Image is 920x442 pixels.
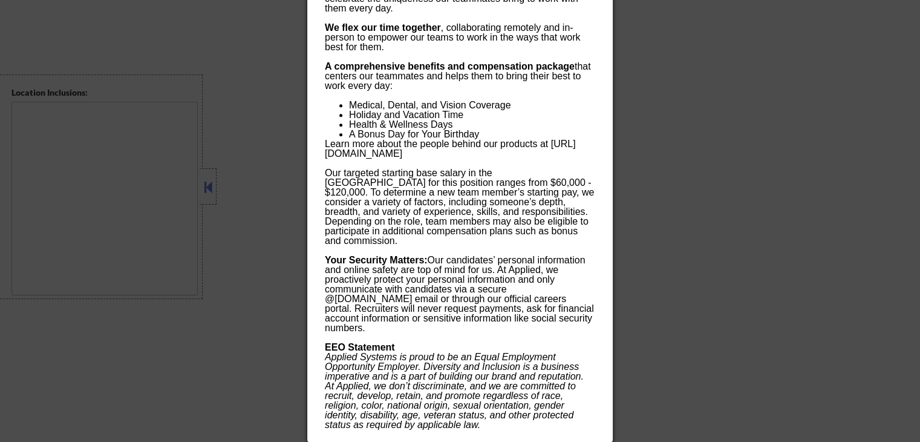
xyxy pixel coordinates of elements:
[349,130,595,139] li: A Bonus Day for Your Birthday
[349,120,595,130] li: Health & Wellness Days
[349,110,595,120] li: Holiday and Vacation Time
[325,22,441,33] strong: We flex our time together
[325,61,575,71] strong: A comprehensive benefits and compensation package
[325,342,395,352] strong: EEO Statement
[325,168,595,246] p: Our targeted starting base salary in the [GEOGRAPHIC_DATA] for this position ranges from $60,000 ...
[349,101,595,110] li: Medical, Dental, and Vision Coverage
[325,352,584,430] em: Applied Systems is proud to be an Equal Employment Opportunity Employer. Diversity and Inclusion ...
[325,62,595,91] p: that centers our teammates and helps them to bring their best to work every day:
[325,23,595,52] p: , collaborating remotely and in-person to empower our teams to work in the ways that work best fo...
[325,256,595,333] p: Our candidates’ personal information and online safety are top of mind for us. At Applied, we pro...
[325,139,595,159] p: Learn more about the people behind our products at [URL][DOMAIN_NAME]
[325,255,428,265] strong: Your Security Matters:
